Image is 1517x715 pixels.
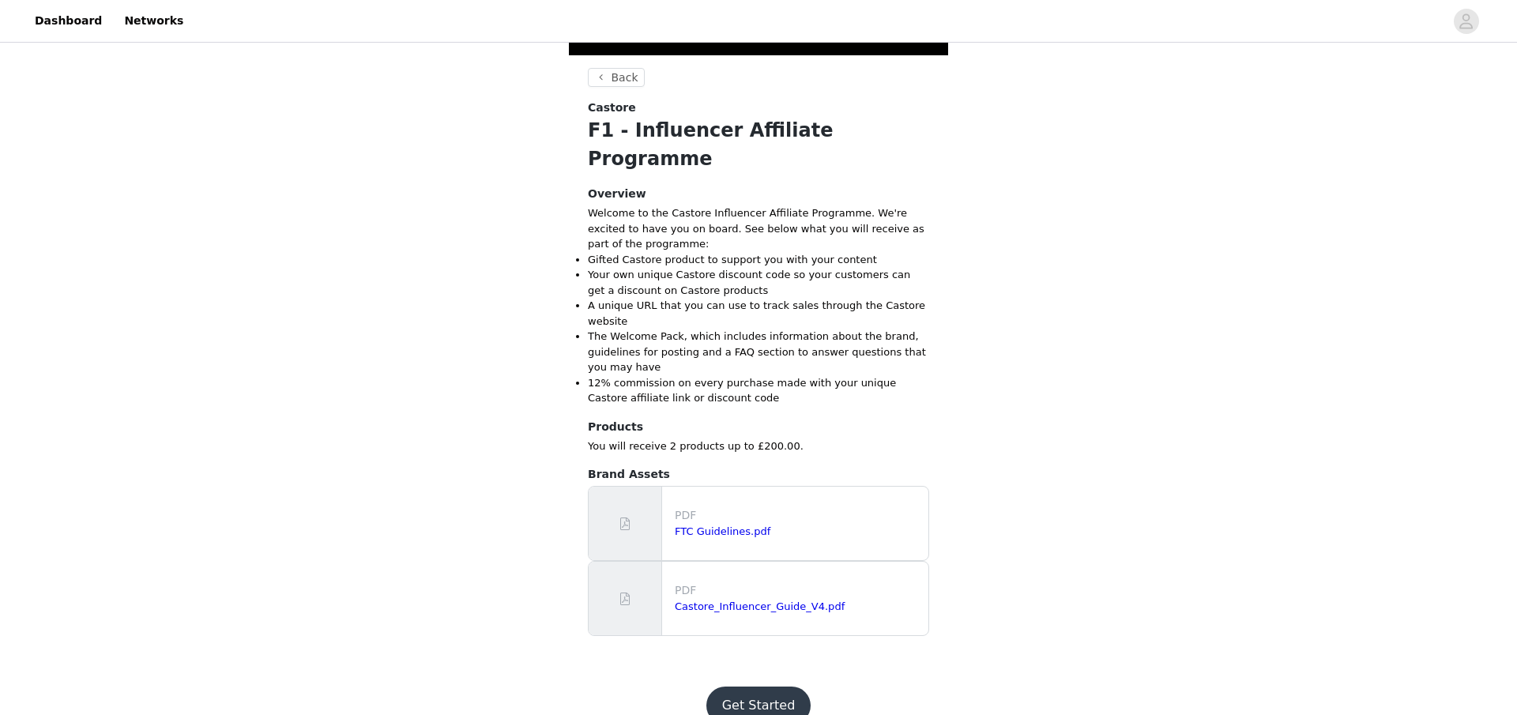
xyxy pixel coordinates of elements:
p: You will receive 2 products up to £200.00. [588,438,929,454]
h4: Brand Assets [588,466,929,483]
li: The Welcome Pack, which includes information about the brand, guidelines for posting and a FAQ se... [588,329,929,375]
li: A unique URL that you can use to track sales through the Castore website [588,298,929,329]
h4: Products [588,419,929,435]
a: Castore_Influencer_Guide_V4.pdf [675,600,845,612]
li: 12% commission on every purchase made with your unique Castore affiliate link or discount code [588,375,929,406]
span: Castore [588,100,636,116]
div: avatar [1459,9,1474,34]
a: Networks [115,3,193,39]
a: Dashboard [25,3,111,39]
p: PDF [675,582,922,599]
button: Back [588,68,645,87]
h4: Overview [588,186,929,202]
h1: F1 - Influencer Affiliate Programme [588,116,929,173]
p: PDF [675,507,922,524]
li: Gifted Castore product to support you with your content [588,252,929,268]
p: Welcome to the Castore Influencer Affiliate Programme. We're excited to have you on board. See be... [588,205,929,252]
a: FTC Guidelines.pdf [675,525,770,537]
li: Your own unique Castore discount code so your customers can get a discount on Castore products [588,267,929,298]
